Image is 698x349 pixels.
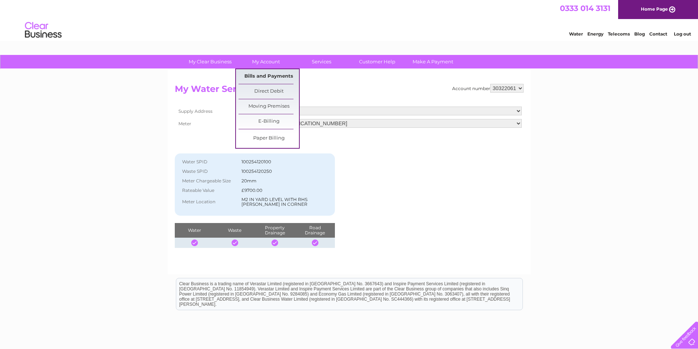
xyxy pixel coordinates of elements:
[569,31,583,37] a: Water
[239,114,299,129] a: E-Billing
[291,55,352,68] a: Services
[25,19,62,41] img: logo.png
[240,176,332,186] td: 20mm
[178,176,240,186] th: Meter Chargeable Size
[178,186,240,195] th: Rateable Value
[649,31,667,37] a: Contact
[240,195,332,209] td: M2 IN YARD LEVEL WITH RHS [PERSON_NAME] IN CORNER
[175,105,237,117] th: Supply Address
[175,117,237,130] th: Meter
[215,223,255,238] th: Waste
[674,31,691,37] a: Log out
[240,167,332,176] td: 100254120250
[295,223,335,238] th: Road Drainage
[347,55,407,68] a: Customer Help
[608,31,630,37] a: Telecoms
[236,55,296,68] a: My Account
[239,84,299,99] a: Direct Debit
[175,223,215,238] th: Water
[239,99,299,114] a: Moving Premises
[634,31,645,37] a: Blog
[239,69,299,84] a: Bills and Payments
[560,4,610,13] a: 0333 014 3131
[176,4,522,36] div: Clear Business is a trading name of Verastar Limited (registered in [GEOGRAPHIC_DATA] No. 3667643...
[178,195,240,209] th: Meter Location
[180,55,240,68] a: My Clear Business
[403,55,463,68] a: Make A Payment
[175,84,524,98] h2: My Water Services
[178,157,240,167] th: Water SPID
[178,167,240,176] th: Waste SPID
[255,223,295,238] th: Property Drainage
[239,131,299,146] a: Paper Billing
[452,84,524,93] div: Account number
[587,31,603,37] a: Energy
[240,157,332,167] td: 100254120100
[240,186,332,195] td: £9700.00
